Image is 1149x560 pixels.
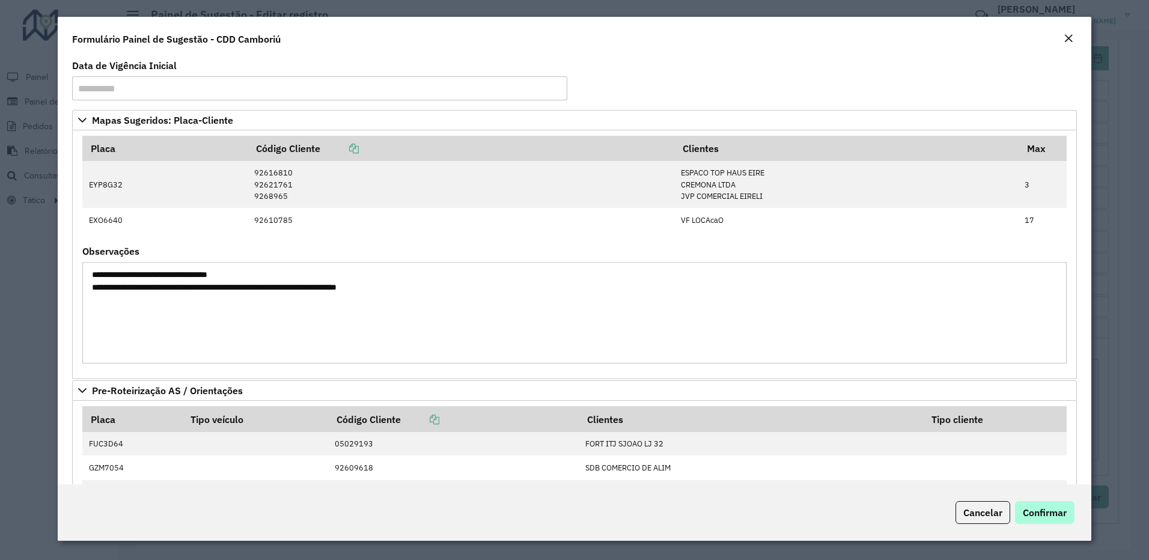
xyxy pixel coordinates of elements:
[579,432,923,456] td: FORT ITJ SJOAO LJ 32
[72,58,177,73] label: Data de Vigência Inicial
[328,480,579,504] td: 92621787
[82,161,248,208] td: EYP8G32
[955,501,1010,524] button: Cancelar
[1019,161,1067,208] td: 3
[92,115,233,125] span: Mapas Sugeridos: Placa-Cliente
[82,432,182,456] td: FUC3D64
[320,142,359,154] a: Copiar
[72,130,1077,379] div: Mapas Sugeridos: Placa-Cliente
[579,455,923,479] td: SDB COMERCIO DE ALIM
[401,413,439,425] a: Copiar
[1015,501,1074,524] button: Confirmar
[1064,34,1073,43] em: Fechar
[674,136,1018,161] th: Clientes
[72,32,281,46] h4: Formulário Painel de Sugestão - CDD Camboriú
[82,480,182,504] td: ELQ8654
[248,161,675,208] td: 92616810 92621761 9268965
[1060,31,1077,47] button: Close
[248,136,675,161] th: Código Cliente
[328,455,579,479] td: 92609618
[1023,507,1067,519] span: Confirmar
[674,208,1018,232] td: VF LOCAcaO
[182,406,328,431] th: Tipo veículo
[923,406,1067,431] th: Tipo cliente
[72,110,1077,130] a: Mapas Sugeridos: Placa-Cliente
[92,386,243,395] span: Pre-Roteirização AS / Orientações
[82,406,182,431] th: Placa
[82,208,248,232] td: EXO6640
[328,406,579,431] th: Código Cliente
[328,432,579,456] td: 05029193
[82,244,139,258] label: Observações
[82,136,248,161] th: Placa
[1019,208,1067,232] td: 17
[579,406,923,431] th: Clientes
[579,480,923,504] td: CARREFOUR COMERCIO E INDUSTRIA LTDA
[963,507,1002,519] span: Cancelar
[72,380,1077,401] a: Pre-Roteirização AS / Orientações
[82,455,182,479] td: GZM7054
[248,208,675,232] td: 92610785
[1019,136,1067,161] th: Max
[674,161,1018,208] td: ESPACO TOP HAUS EIRE CREMONA LTDA JVP COMERCIAL EIRELI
